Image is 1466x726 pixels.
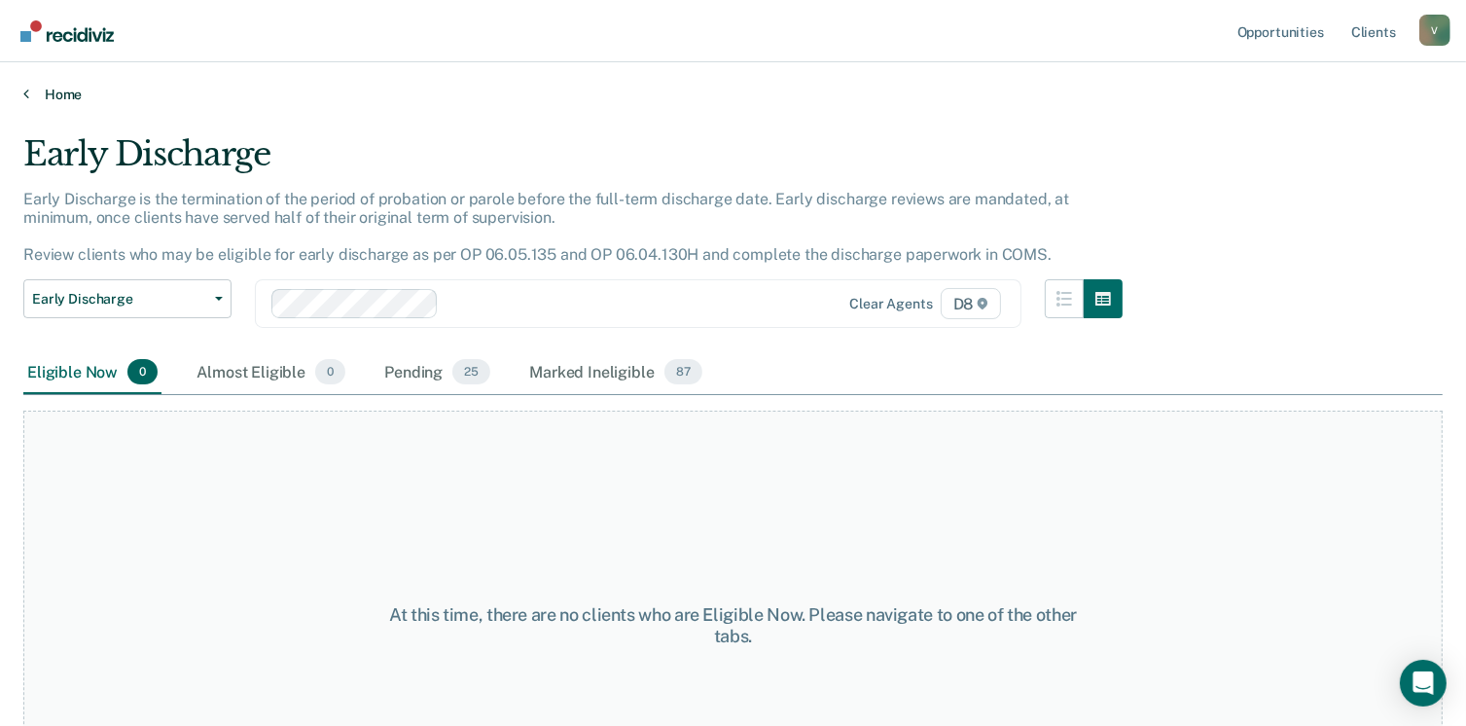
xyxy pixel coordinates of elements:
span: Early Discharge [32,291,207,308]
a: Home [23,86,1443,103]
button: Profile dropdown button [1419,15,1450,46]
div: Marked Ineligible87 [525,351,705,394]
span: 0 [127,359,158,384]
div: Almost Eligible0 [193,351,349,394]
span: D8 [941,288,1002,319]
img: Recidiviz [20,20,114,42]
p: Early Discharge is the termination of the period of probation or parole before the full-term disc... [23,190,1069,265]
div: V [1419,15,1450,46]
span: 87 [664,359,702,384]
div: Early Discharge [23,134,1123,190]
button: Early Discharge [23,279,232,318]
div: Clear agents [849,296,932,312]
div: Open Intercom Messenger [1400,660,1447,707]
div: Pending25 [380,351,494,394]
span: 0 [315,359,345,384]
div: Eligible Now0 [23,351,161,394]
span: 25 [452,359,490,384]
div: At this time, there are no clients who are Eligible Now. Please navigate to one of the other tabs. [378,604,1088,646]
